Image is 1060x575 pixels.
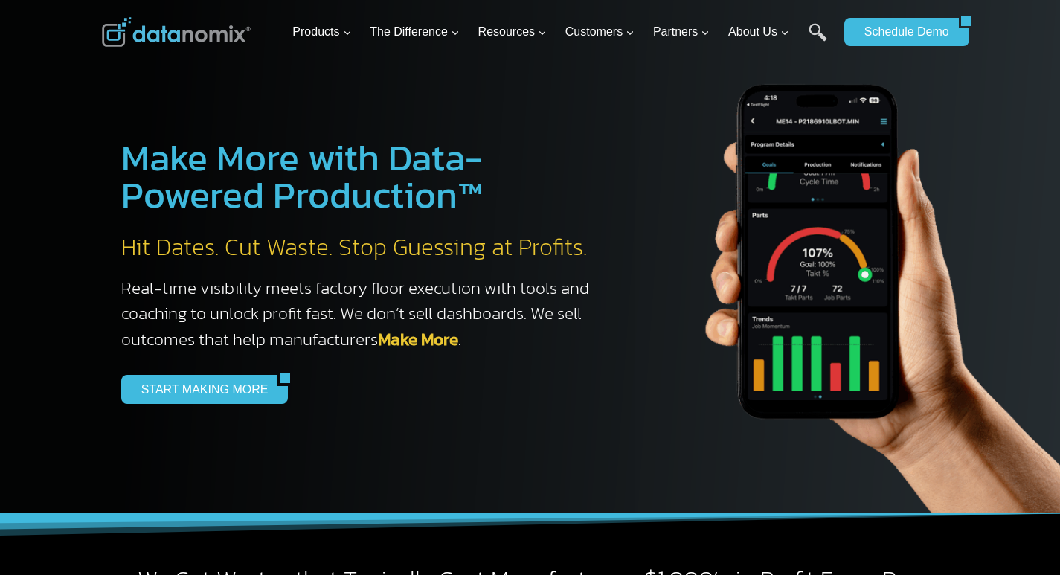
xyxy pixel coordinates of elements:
span: Resources [478,22,547,42]
h1: Make More with Data-Powered Production™ [121,139,605,213]
span: Products [292,22,351,42]
span: About Us [728,22,789,42]
span: The Difference [370,22,460,42]
a: START MAKING MORE [121,375,278,403]
a: Make More [378,327,458,352]
img: Datanomix [102,17,251,47]
nav: Primary Navigation [286,8,837,57]
h2: Hit Dates. Cut Waste. Stop Guessing at Profits. [121,232,605,263]
h3: Real-time visibility meets factory floor execution with tools and coaching to unlock profit fast.... [121,275,605,353]
span: Customers [565,22,635,42]
a: Schedule Demo [844,18,959,46]
span: Partners [653,22,710,42]
iframe: Popup CTA [7,289,246,568]
a: Search [809,23,827,57]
